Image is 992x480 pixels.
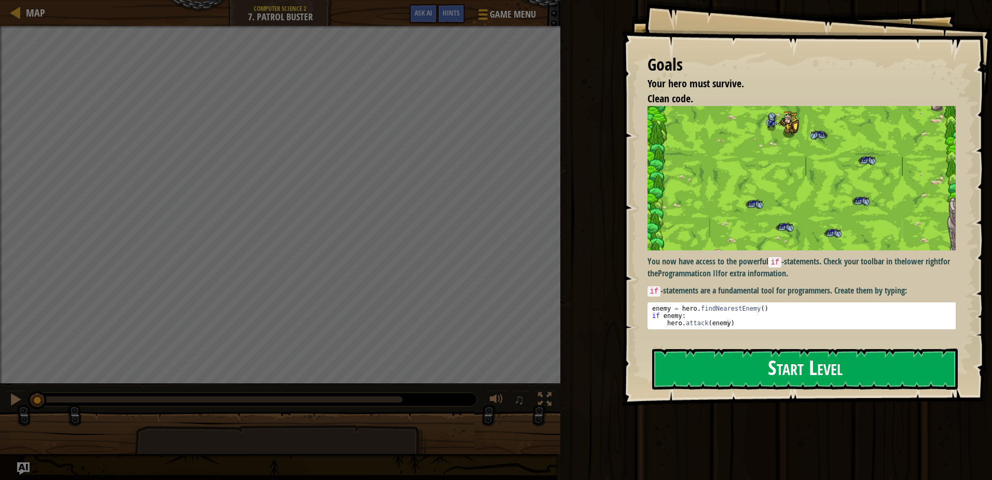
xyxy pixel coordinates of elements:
button: Start Level [652,349,958,390]
strong: Programmaticon II [658,268,718,279]
span: ♫ [514,392,525,407]
button: Toggle fullscreen [534,390,555,411]
button: Ask AI [17,462,30,475]
button: Ctrl + P: Pause [5,390,26,411]
button: Adjust volume [486,390,507,411]
p: You now have access to the powerful -statements. Check your toolbar in the for the for extra info... [647,256,963,279]
li: Your hero must survive. [635,76,953,91]
strong: lower right [905,256,941,267]
button: Ask AI [409,4,437,23]
code: if [647,286,660,297]
p: -statements are a fundamental tool for programmers. Create them by typing: [647,285,963,297]
li: Clean code. [635,91,953,106]
a: Map [21,6,45,20]
span: Ask AI [415,8,432,18]
span: Game Menu [490,8,536,21]
button: ♫ [512,390,530,411]
span: Clean code. [647,91,693,105]
div: Goals [647,53,956,77]
img: Patrol buster [647,106,963,250]
code: if [768,257,781,268]
span: Hints [443,8,460,18]
span: Map [26,6,45,20]
button: Game Menu [470,4,542,29]
span: Your hero must survive. [647,76,744,90]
